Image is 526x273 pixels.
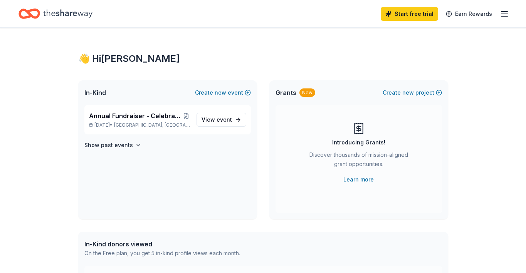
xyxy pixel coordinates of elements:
span: [GEOGRAPHIC_DATA], [GEOGRAPHIC_DATA] [114,122,190,128]
a: Start free trial [381,7,438,21]
span: Grants [276,88,296,97]
div: On the Free plan, you get 5 in-kind profile views each month. [84,249,240,258]
div: 👋 Hi [PERSON_NAME] [78,53,448,65]
button: Createnewproject [383,88,442,97]
a: Home [18,5,92,23]
span: In-Kind [84,88,106,97]
a: View event [197,113,246,127]
span: View [202,115,232,124]
button: Show past events [84,141,141,150]
a: Earn Rewards [441,7,497,21]
h4: Show past events [84,141,133,150]
a: Learn more [343,175,374,184]
span: Annual Fundraiser - Celebrating 15 Years of Home and Hope [89,111,183,120]
div: Introducing Grants! [332,138,385,147]
div: New [299,88,315,97]
div: Discover thousands of mission-aligned grant opportunities. [306,150,411,172]
span: event [217,116,232,123]
div: In-Kind donors viewed [84,239,240,249]
span: new [402,88,414,97]
span: new [215,88,226,97]
p: [DATE] • [89,122,190,128]
button: Createnewevent [195,88,251,97]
